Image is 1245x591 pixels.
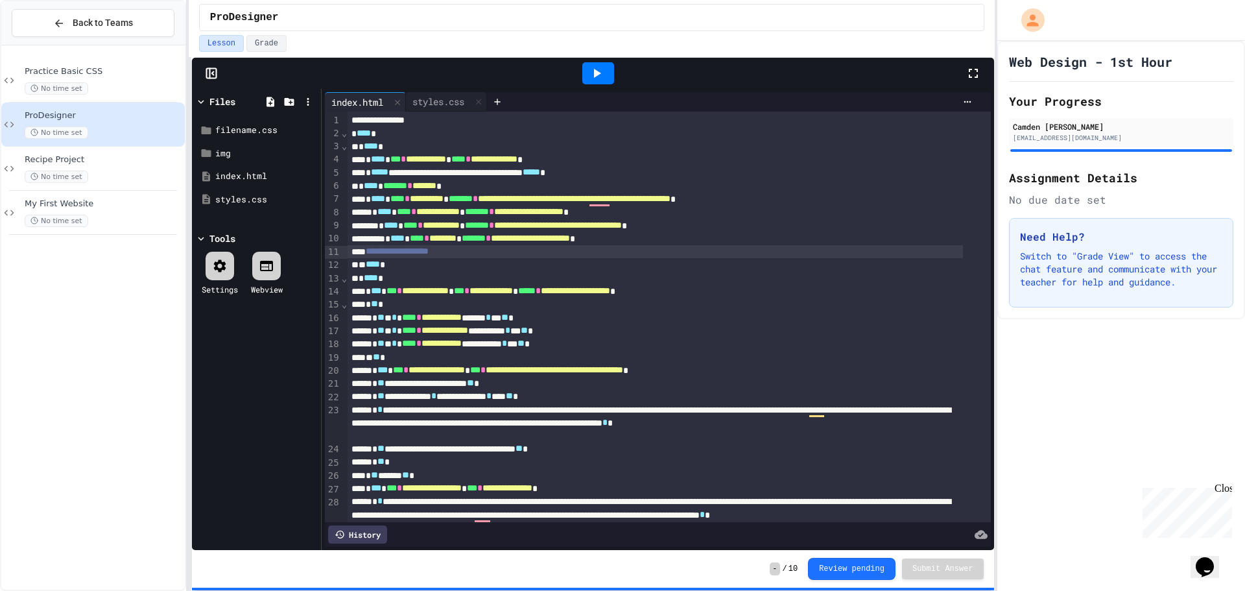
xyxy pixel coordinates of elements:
[1020,229,1222,245] h3: Need Help?
[788,564,798,574] span: 10
[25,171,88,183] span: No time set
[215,124,316,137] div: filename.css
[1009,92,1233,110] h2: Your Progress
[325,483,341,496] div: 27
[25,66,182,77] span: Practice Basic CSS
[73,16,133,30] span: Back to Teams
[215,147,316,160] div: img
[325,285,341,298] div: 14
[12,9,174,37] button: Back to Teams
[1009,169,1233,187] h2: Assignment Details
[215,170,316,183] div: index.html
[912,564,973,574] span: Submit Answer
[325,95,390,109] div: index.html
[210,10,279,25] span: ProDesigner
[25,110,182,121] span: ProDesigner
[325,470,341,483] div: 26
[325,325,341,338] div: 17
[25,215,88,227] span: No time set
[325,127,341,140] div: 2
[325,391,341,404] div: 22
[325,246,341,259] div: 11
[325,180,341,193] div: 6
[341,299,348,309] span: Fold line
[325,272,341,285] div: 13
[209,232,235,245] div: Tools
[25,127,88,139] span: No time set
[25,82,88,95] span: No time set
[770,562,779,575] span: -
[325,206,341,219] div: 8
[328,525,387,544] div: History
[325,352,341,365] div: 19
[341,128,348,138] span: Fold line
[325,167,341,180] div: 5
[246,35,287,52] button: Grade
[325,404,341,443] div: 23
[808,558,895,580] button: Review pending
[5,5,89,82] div: Chat with us now!Close
[1009,53,1172,71] h1: Web Design - 1st Hour
[325,338,341,351] div: 18
[1137,483,1232,538] iframe: chat widget
[341,141,348,151] span: Fold line
[325,232,341,245] div: 10
[1009,192,1233,208] div: No due date set
[783,564,787,574] span: /
[215,193,316,206] div: styles.css
[406,92,487,112] div: styles.css
[209,95,235,108] div: Files
[325,114,341,127] div: 1
[1013,133,1229,143] div: [EMAIL_ADDRESS][DOMAIN_NAME]
[1013,121,1229,132] div: Camden [PERSON_NAME]
[325,365,341,378] div: 20
[1191,539,1232,578] iframe: chat widget
[325,298,341,311] div: 15
[1008,5,1048,35] div: My Account
[25,154,182,165] span: Recipe Project
[325,140,341,153] div: 3
[341,273,348,283] span: Fold line
[325,312,341,325] div: 16
[325,378,341,391] div: 21
[325,457,341,470] div: 25
[25,199,182,210] span: My First Website
[902,559,984,579] button: Submit Answer
[251,283,283,295] div: Webview
[325,259,341,272] div: 12
[202,283,238,295] div: Settings
[325,496,341,535] div: 28
[406,95,471,108] div: styles.css
[1020,250,1222,289] p: Switch to "Grade View" to access the chat feature and communicate with your teacher for help and ...
[199,35,244,52] button: Lesson
[325,153,341,166] div: 4
[325,193,341,206] div: 7
[325,92,406,112] div: index.html
[325,443,341,456] div: 24
[325,219,341,232] div: 9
